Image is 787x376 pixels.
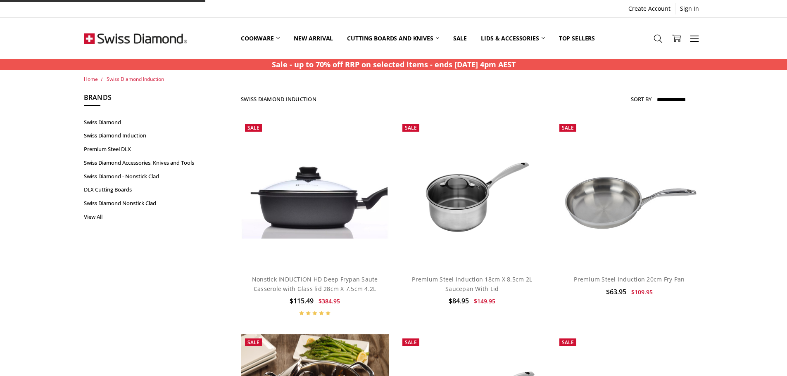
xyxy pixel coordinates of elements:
[552,20,602,57] a: Top Sellers
[412,275,532,292] a: Premium Steel Induction 18cm X 8.5cm 2L Saucepan With Lid
[606,287,626,296] span: $63.95
[84,142,209,156] a: Premium Steel DLX
[319,297,340,305] span: $384.95
[84,210,209,224] a: View All
[449,296,469,305] span: $84.95
[631,92,651,106] label: Sort By
[631,288,653,296] span: $109.95
[247,124,259,131] span: Sale
[446,20,474,57] a: Sale
[474,20,552,57] a: Lids & Accessories
[555,120,703,268] a: Premium Steel Induction 20cm Fry Pan
[84,129,209,142] a: Swiss Diamond Induction
[624,3,675,14] a: Create Account
[290,296,314,305] span: $115.49
[84,76,98,83] a: Home
[84,170,209,183] a: Swiss Diamond - Nonstick Clad
[474,297,495,305] span: $149.95
[84,18,187,59] img: Free Shipping On Every Order
[562,339,574,346] span: Sale
[562,124,574,131] span: Sale
[287,20,340,57] a: New arrival
[241,96,316,102] h1: Swiss Diamond Induction
[398,120,546,268] a: Premium Steel Induction 18cm X 8.5cm 2L Saucepan With Lid
[252,275,378,292] a: Nonstick INDUCTION HD Deep Frypan Saute Casserole with Glass lid 28cm X 7.5cm 4.2L
[84,156,209,170] a: Swiss Diamond Accessories, Knives and Tools
[405,124,417,131] span: Sale
[84,196,209,210] a: Swiss Diamond Nonstick Clad
[555,145,703,244] img: Premium Steel Induction 20cm Fry Pan
[241,150,389,239] img: Nonstick INDUCTION HD Deep Frypan Saute Casserole with Glass lid 28cm X 7.5cm 4.2L
[405,339,417,346] span: Sale
[241,120,389,268] a: Nonstick INDUCTION HD Deep Frypan Saute Casserole with Glass lid 28cm X 7.5cm 4.2L
[107,76,164,83] a: Swiss Diamond Induction
[340,20,446,57] a: Cutting boards and knives
[675,3,704,14] a: Sign In
[247,339,259,346] span: Sale
[574,275,685,283] a: Premium Steel Induction 20cm Fry Pan
[84,116,209,129] a: Swiss Diamond
[234,20,287,57] a: Cookware
[272,59,516,69] strong: Sale - up to 70% off RRP on selected items - ends [DATE] 4pm AEST
[398,145,546,243] img: Premium Steel Induction 18cm X 8.5cm 2L Saucepan With Lid
[84,92,209,106] h5: Brands
[84,183,209,196] a: DLX Cutting Boards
